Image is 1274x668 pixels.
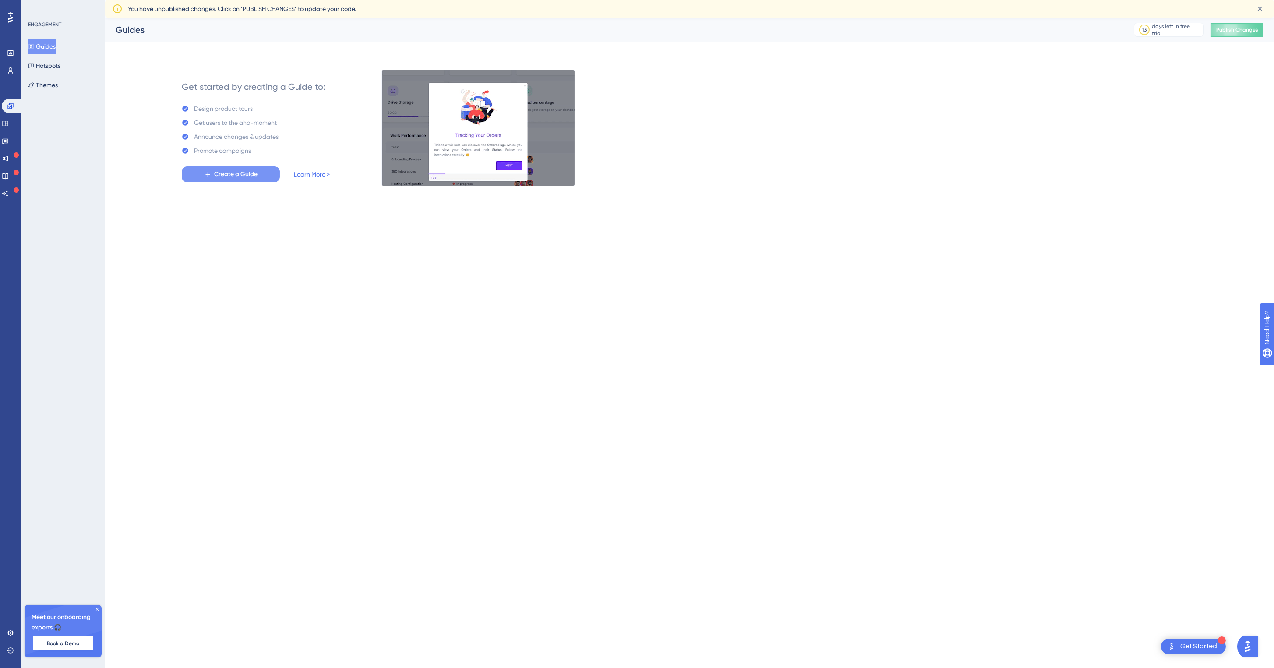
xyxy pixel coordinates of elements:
img: 21a29cd0e06a8f1d91b8bced9f6e1c06.gif [381,70,575,186]
div: Open Get Started! checklist, remaining modules: 1 [1161,639,1226,654]
button: Guides [28,39,56,54]
div: days left in free trial [1152,23,1201,37]
button: Publish Changes [1211,23,1263,37]
div: Get started by creating a Guide to: [182,81,325,93]
a: Learn More > [294,169,330,180]
img: launcher-image-alternative-text [1166,641,1177,652]
span: Meet our onboarding experts 🎧 [32,612,95,633]
span: Publish Changes [1216,26,1258,33]
div: ENGAGEMENT [28,21,61,28]
button: Book a Demo [33,636,93,650]
button: Hotspots [28,58,60,74]
div: Get Started! [1180,642,1219,651]
span: Create a Guide [214,169,258,180]
span: Book a Demo [47,640,79,647]
button: Themes [28,77,58,93]
div: Promote campaigns [194,145,251,156]
div: 1 [1218,636,1226,644]
div: Guides [116,24,1112,36]
iframe: UserGuiding AI Assistant Launcher [1237,633,1263,660]
span: Need Help? [21,2,55,13]
span: You have unpublished changes. Click on ‘PUBLISH CHANGES’ to update your code. [128,4,356,14]
div: Announce changes & updates [194,131,279,142]
button: Create a Guide [182,166,280,182]
div: Design product tours [194,103,253,114]
div: 13 [1142,26,1147,33]
div: Get users to the aha-moment [194,117,277,128]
